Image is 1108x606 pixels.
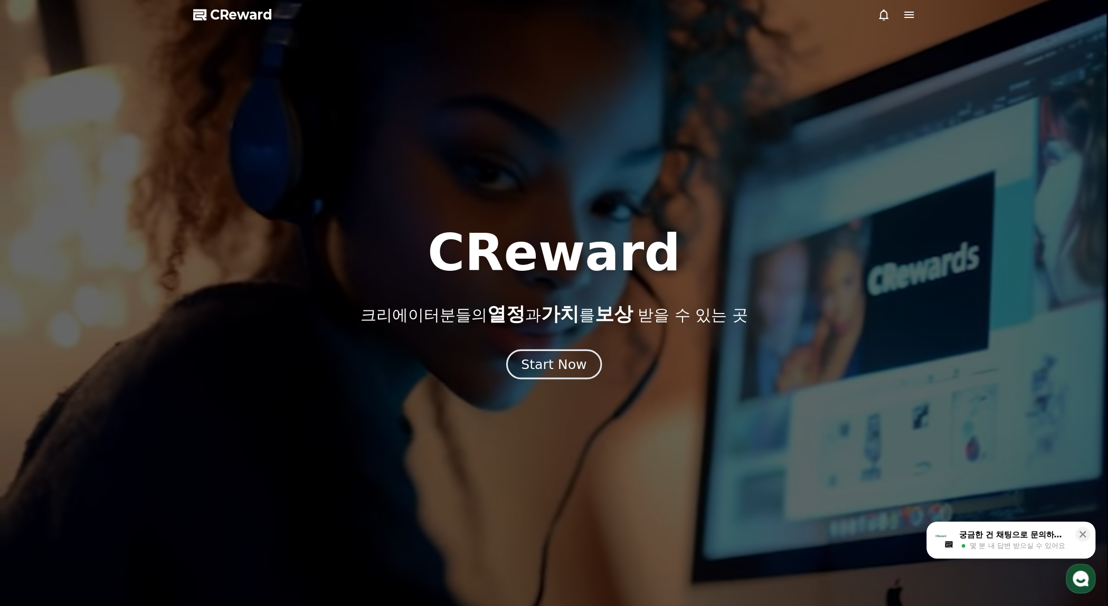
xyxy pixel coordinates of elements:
[428,228,680,278] h1: CReward
[210,6,272,23] span: CReward
[594,303,632,325] span: 보상
[136,335,203,361] a: 설정
[360,304,747,325] p: 크리에이터분들의 과 를 받을 수 있는 곳
[97,351,109,359] span: 대화
[70,335,136,361] a: 대화
[541,303,579,325] span: 가치
[33,351,40,359] span: 홈
[487,303,525,325] span: 열정
[506,349,602,380] button: Start Now
[3,335,70,361] a: 홈
[508,361,600,371] a: Start Now
[193,6,272,23] a: CReward
[521,355,586,373] div: Start Now
[163,351,176,359] span: 설정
